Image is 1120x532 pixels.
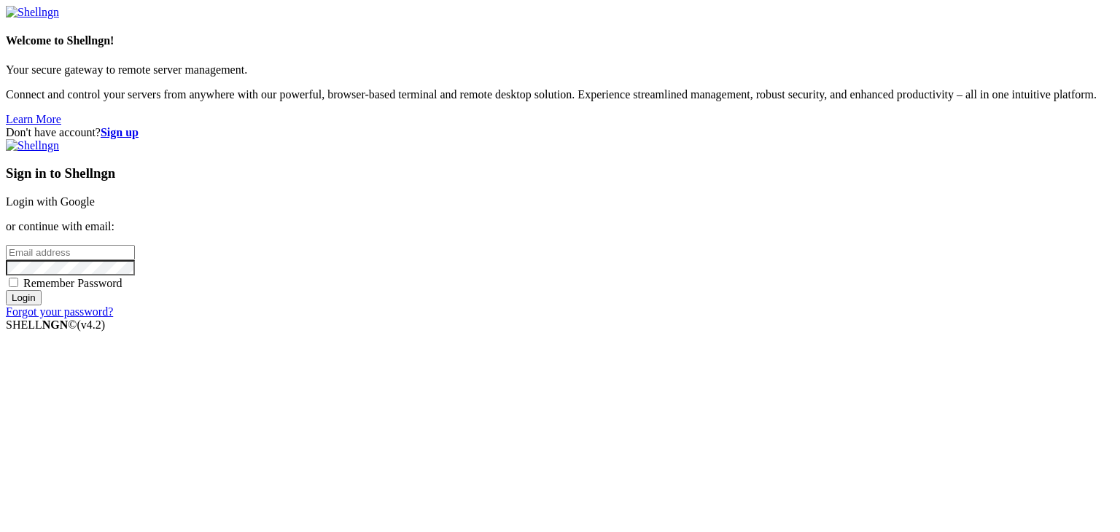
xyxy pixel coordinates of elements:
input: Remember Password [9,278,18,287]
a: Login with Google [6,195,95,208]
img: Shellngn [6,139,59,152]
span: SHELL © [6,318,105,331]
input: Email address [6,245,135,260]
img: Shellngn [6,6,59,19]
h4: Welcome to Shellngn! [6,34,1114,47]
p: Your secure gateway to remote server management. [6,63,1114,77]
span: Remember Password [23,277,122,289]
a: Forgot your password? [6,305,113,318]
span: 4.2.0 [77,318,106,331]
a: Learn More [6,113,61,125]
input: Login [6,290,42,305]
p: or continue with email: [6,220,1114,233]
b: NGN [42,318,69,331]
div: Don't have account? [6,126,1114,139]
a: Sign up [101,126,139,138]
p: Connect and control your servers from anywhere with our powerful, browser-based terminal and remo... [6,88,1114,101]
h3: Sign in to Shellngn [6,165,1114,181]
